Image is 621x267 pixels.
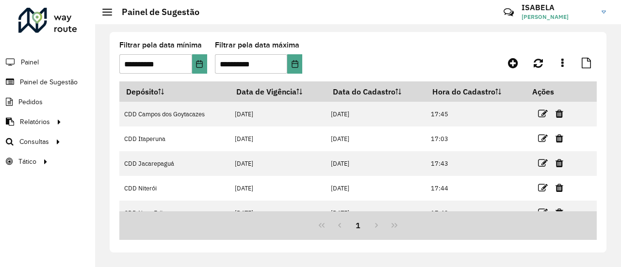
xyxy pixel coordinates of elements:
a: Excluir [556,107,563,120]
td: 17:44 [425,176,525,201]
a: Excluir [556,206,563,219]
a: Excluir [556,181,563,194]
td: [DATE] [229,176,326,201]
td: [DATE] [326,201,425,225]
td: [DATE] [326,102,425,126]
td: [DATE] [229,102,326,126]
label: Filtrar pela data mínima [119,39,202,51]
th: Hora do Cadastro [425,81,525,102]
td: 17:03 [425,126,525,151]
span: Painel de Sugestão [20,77,78,87]
a: Editar [538,107,548,120]
span: [PERSON_NAME] [522,13,594,21]
td: CDD Itaperuna [119,126,229,151]
span: Pedidos [18,97,43,107]
button: Choose Date [192,54,207,74]
a: Excluir [556,157,563,170]
span: Consultas [19,137,49,147]
th: Ações [525,81,584,102]
td: [DATE] [229,201,326,225]
a: Editar [538,132,548,145]
td: 17:43 [425,201,525,225]
td: CDD Nova Friburgo [119,201,229,225]
a: Editar [538,181,548,194]
h2: Painel de Sugestão [112,7,199,17]
td: 17:43 [425,151,525,176]
td: [DATE] [326,126,425,151]
button: 1 [349,216,367,235]
a: Contato Rápido [498,2,519,23]
td: [DATE] [229,126,326,151]
h3: ISABELA [522,3,594,12]
td: 17:45 [425,102,525,126]
td: CDD Campos dos Goytacazes [119,102,229,126]
td: CDD Niterói [119,176,229,201]
td: [DATE] [326,151,425,176]
span: Relatórios [20,117,50,127]
th: Data do Cadastro [326,81,425,102]
a: Excluir [556,132,563,145]
button: Choose Date [287,54,302,74]
a: Editar [538,206,548,219]
th: Depósito [119,81,229,102]
span: Tático [18,157,36,167]
th: Data de Vigência [229,81,326,102]
span: Painel [21,57,39,67]
td: [DATE] [229,151,326,176]
a: Editar [538,157,548,170]
label: Filtrar pela data máxima [215,39,299,51]
td: [DATE] [326,176,425,201]
td: CDD Jacarepaguá [119,151,229,176]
